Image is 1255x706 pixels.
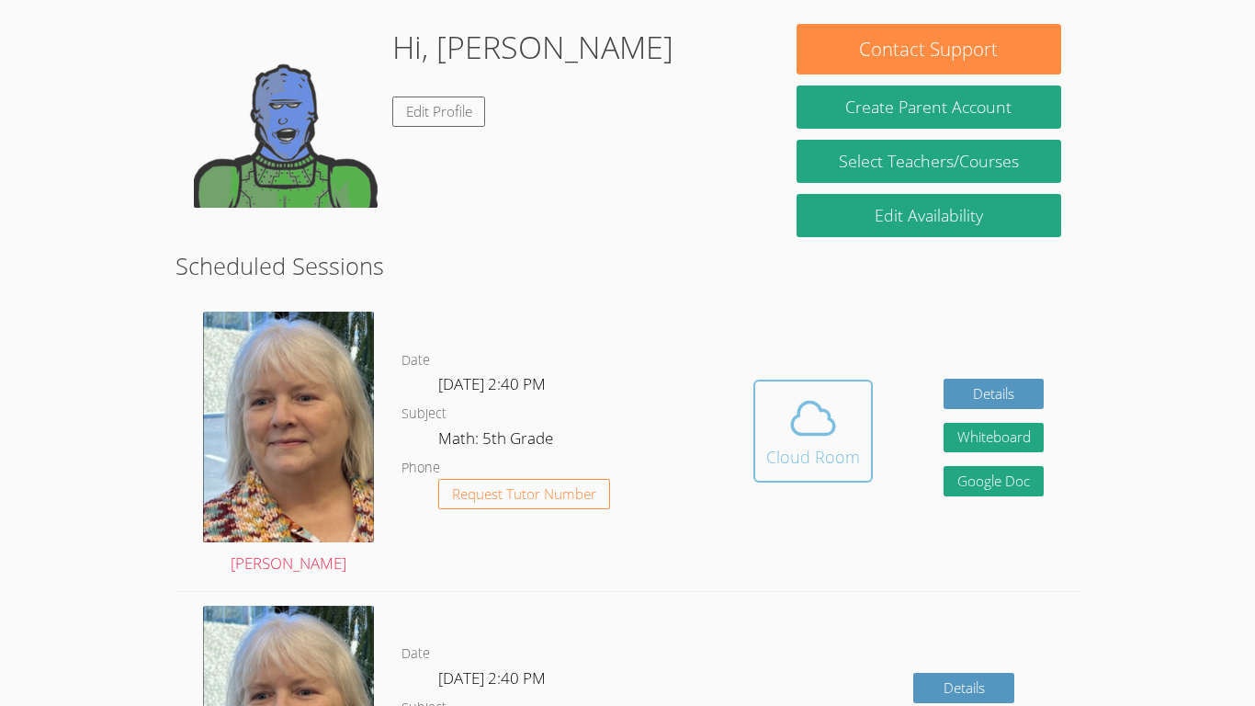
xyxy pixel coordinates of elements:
a: Details [944,379,1045,409]
a: Details [913,673,1014,703]
span: [DATE] 2:40 PM [438,373,546,394]
button: Cloud Room [753,380,873,483]
dd: Math: 5th Grade [438,426,557,457]
button: Request Tutor Number [438,479,610,509]
img: Screen%20Shot%202022-10-08%20at%202.27.06%20PM.png [203,312,374,542]
dt: Date [401,349,430,372]
dt: Subject [401,403,447,426]
img: default.png [194,24,378,208]
a: Edit Availability [797,194,1061,237]
button: Contact Support [797,24,1061,74]
button: Whiteboard [944,423,1045,453]
dt: Phone [401,457,440,480]
dt: Date [401,643,430,666]
span: Request Tutor Number [452,487,596,501]
a: Edit Profile [392,97,486,127]
div: Cloud Room [766,444,860,470]
span: [DATE] 2:40 PM [438,667,546,689]
a: Google Doc [944,466,1045,496]
a: Select Teachers/Courses [797,140,1061,183]
h1: Hi, [PERSON_NAME] [392,24,673,71]
h2: Scheduled Sessions [175,248,1080,283]
a: [PERSON_NAME] [203,312,374,577]
button: Create Parent Account [797,85,1061,129]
